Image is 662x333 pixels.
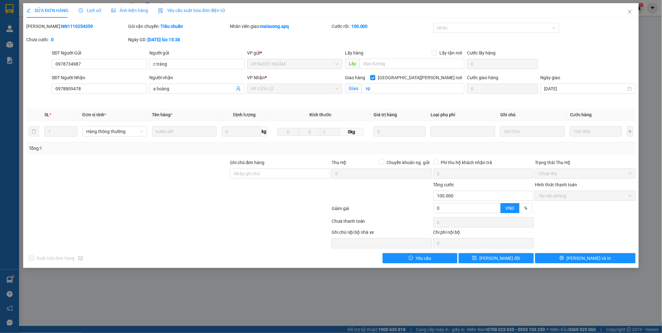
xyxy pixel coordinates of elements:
input: Dọc đường [360,59,464,69]
th: Loại phụ phí [428,109,498,121]
input: Ghi Chú [500,126,565,137]
span: Tại văn phòng [539,191,632,201]
span: Chuyển khoản ng. gửi [384,159,432,166]
span: Tổng cước [433,182,454,187]
span: save [472,256,477,261]
span: 0kg [340,128,363,136]
span: VP CỬA LÒ [251,84,339,93]
b: 100.000 [351,24,368,29]
button: save[PERSON_NAME] đổi [459,253,534,263]
span: picture [111,8,116,13]
button: printer[PERSON_NAME] và In [535,253,636,263]
input: Cước lấy hàng [467,59,538,69]
span: Ảnh kiện hàng [111,8,148,13]
span: Tên hàng [152,112,173,117]
span: [PERSON_NAME] đổi [479,255,520,262]
span: Lịch sử [79,8,101,13]
button: plus [627,126,633,137]
span: Định lượng [233,112,256,117]
div: Chưa cước : [26,36,127,43]
input: Cước giao hàng [467,84,538,94]
span: SỬA ĐƠN HÀNG [26,8,68,13]
input: 0 [374,126,426,137]
div: Trạng thái Thu Hộ [535,159,636,166]
span: kg [261,126,267,137]
div: SĐT Người Gửi [52,49,147,56]
div: VP gửi [247,49,342,56]
span: edit [26,8,31,13]
span: Đơn vị tính [82,112,106,117]
div: Tổng: 1 [29,145,256,152]
button: Close [621,3,639,21]
span: Giao [345,83,362,93]
span: [GEOGRAPHIC_DATA][PERSON_NAME] nơi [375,74,464,81]
div: Người gửi [150,49,245,56]
div: Chưa thanh toán [331,218,433,229]
input: 0 [570,126,622,137]
label: Cước lấy hàng [467,50,496,55]
b: NN1110254359 [61,24,93,29]
span: Cước hàng [570,112,592,117]
input: VD: Bàn, Ghế [152,126,217,137]
input: R [299,128,321,136]
input: Giao tận nơi [362,83,464,93]
span: printer [560,256,564,261]
b: 0 [51,37,54,42]
span: Xuất hóa đơn hàng [34,255,77,262]
span: Phí thu hộ khách nhận trả [438,159,495,166]
div: Cước rồi : [332,23,432,30]
span: clock-circle [79,8,83,13]
span: VP Nhận [247,75,265,80]
span: % [524,206,528,211]
span: Yêu cầu xuất hóa đơn điện tử [158,8,225,13]
span: Giá trị hàng [374,112,397,117]
div: [PERSON_NAME]: [26,23,127,30]
span: VND [506,206,515,211]
span: Thu Hộ [332,160,346,165]
div: Chi phí nội bộ [433,229,534,238]
label: Ngày giao [541,75,561,80]
span: Hàng thông thường [86,127,143,136]
input: Ghi chú đơn hàng [230,169,330,179]
b: [DATE] lúc 15:38 [147,37,180,42]
span: Lấy [345,59,360,69]
button: exclamation-circleYêu cầu [383,253,458,263]
b: Tiêu chuẩn [160,24,183,29]
span: user-add [236,86,241,91]
span: Lấy hàng [345,50,363,55]
img: icon [158,8,163,13]
b: maisuong.apq [260,24,289,29]
span: Lấy tận nơi [437,49,464,56]
label: Cước giao hàng [467,75,498,80]
th: Ghi chú [498,109,568,121]
input: Ngày giao [544,85,626,92]
input: D [277,128,299,136]
div: Giảm giá [331,205,433,216]
span: Yêu cầu [416,255,431,262]
input: C [320,128,340,136]
div: SĐT Người Nhận [52,74,147,81]
span: Giao hàng [345,75,365,80]
label: Hình thức thanh toán [535,182,577,187]
span: info-circle [78,256,83,260]
div: Ghi chú nội bộ nhà xe [332,229,432,238]
span: [PERSON_NAME] và In [567,255,611,262]
div: Gói vận chuyển: [128,23,229,30]
div: Người nhận [150,74,245,81]
span: SL [44,112,49,117]
button: delete [29,126,39,137]
span: close [627,9,633,14]
span: Kích thước [309,112,331,117]
div: Nhân viên giao: [230,23,330,30]
span: Chưa thu [539,169,632,178]
span: exclamation-circle [409,256,413,261]
div: Ngày GD: [128,36,229,43]
span: VP NƯỚC NGẦM [251,59,339,69]
label: Ghi chú đơn hàng [230,160,265,165]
